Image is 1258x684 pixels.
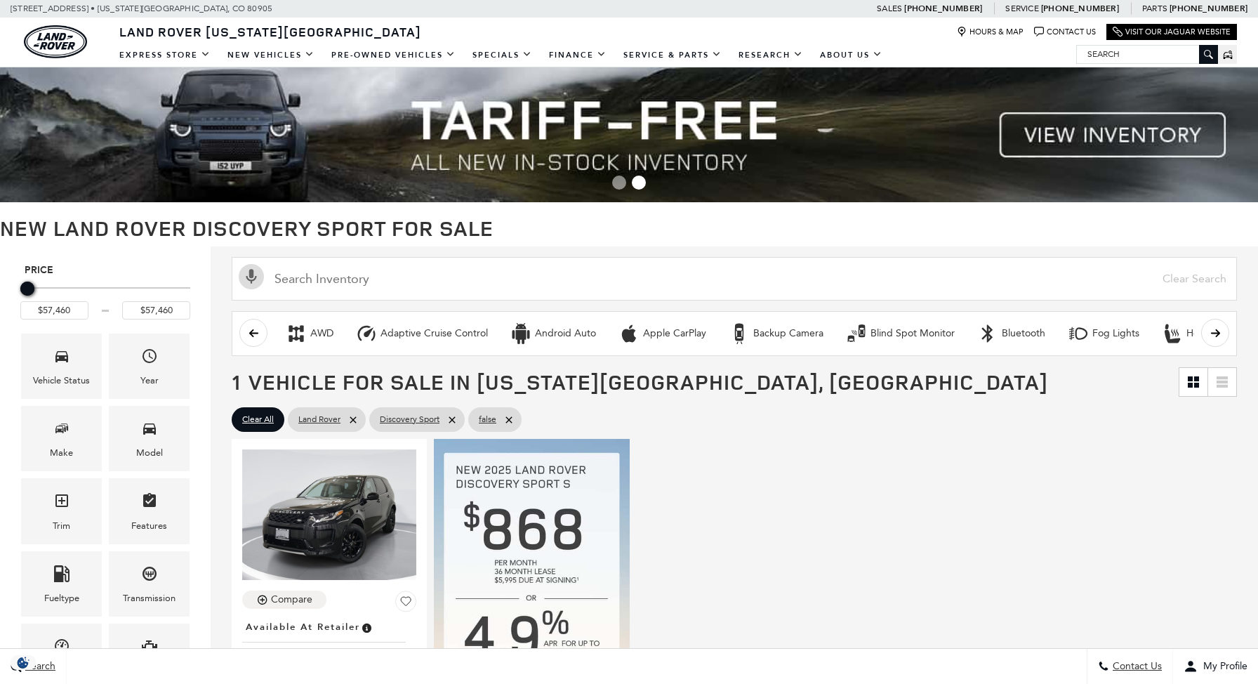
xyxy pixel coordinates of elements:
div: Price [20,277,190,320]
div: Features [131,518,167,534]
span: Land Rover [298,411,340,428]
div: VehicleVehicle Status [21,334,102,399]
div: Trim [53,518,70,534]
span: Fueltype [53,562,70,591]
button: AWDAWD [278,319,341,348]
a: [PHONE_NUMBER] [1170,3,1247,14]
div: AWD [310,327,333,340]
button: Adaptive Cruise ControlAdaptive Cruise Control [348,319,496,348]
a: Land Rover [US_STATE][GEOGRAPHIC_DATA] [111,23,430,40]
a: Research [730,43,812,67]
div: FeaturesFeatures [109,478,190,544]
img: 2025 Land Rover Discovery Sport S [242,449,416,580]
a: Pre-Owned Vehicles [323,43,464,67]
a: [PHONE_NUMBER] [1041,3,1119,14]
span: Transmission [141,562,158,591]
input: Minimum [20,301,88,320]
div: Heated Seats [1186,327,1246,340]
div: Android Auto [510,323,531,344]
a: Specials [464,43,541,67]
button: scroll right [1201,319,1229,347]
div: Vehicle Status [33,373,90,388]
a: Service & Parts [615,43,730,67]
span: Engine [141,634,158,663]
a: Visit Our Jaguar Website [1113,27,1231,37]
span: Go to slide 2 [632,176,646,190]
input: Search [1077,46,1217,63]
span: Mileage [53,634,70,663]
div: Blind Spot Monitor [846,323,867,344]
nav: Main Navigation [111,43,891,67]
span: Discovery Sport [380,411,439,428]
div: Make [50,445,73,461]
span: Vehicle [53,344,70,373]
div: Fog Lights [1092,327,1139,340]
span: Trim [53,489,70,518]
span: Contact Us [1109,661,1162,673]
a: Available at RetailerNew 2025Discovery Sport S [242,617,416,678]
button: Android AutoAndroid Auto [503,319,604,348]
div: ModelModel [109,406,190,471]
button: BluetoothBluetooth [969,319,1053,348]
div: Compare [271,593,312,606]
input: Search Inventory [232,257,1237,301]
a: New Vehicles [219,43,323,67]
img: Land Rover [24,25,87,58]
button: Fog LightsFog Lights [1060,319,1147,348]
button: Backup CameraBackup Camera [721,319,831,348]
div: Adaptive Cruise Control [380,327,488,340]
div: Backup Camera [729,323,750,344]
button: Compare Vehicle [242,591,326,609]
input: Maximum [122,301,190,320]
span: Parts [1142,4,1167,13]
div: Android Auto [535,327,596,340]
span: false [479,411,496,428]
a: Finance [541,43,615,67]
svg: Click to toggle on voice search [239,264,264,289]
div: Transmission [123,591,176,606]
div: AWD [286,323,307,344]
button: scroll left [239,319,267,347]
span: Features [141,489,158,518]
span: Service [1005,4,1038,13]
section: Click to Open Cookie Consent Modal [7,655,39,670]
button: Apple CarPlayApple CarPlay [611,319,714,348]
button: Save Vehicle [395,591,416,617]
span: Vehicle is in stock and ready for immediate delivery. Due to demand, availability is subject to c... [360,619,373,635]
a: [PHONE_NUMBER] [904,3,982,14]
div: Apple CarPlay [643,327,706,340]
span: Land Rover [US_STATE][GEOGRAPHIC_DATA] [119,23,421,40]
div: Blind Spot Monitor [870,327,955,340]
div: Fueltype [44,591,79,606]
a: EXPRESS STORE [111,43,219,67]
span: Clear All [242,411,274,428]
div: TransmissionTransmission [109,551,190,617]
div: Fog Lights [1068,323,1089,344]
button: Open user profile menu [1173,649,1258,684]
div: Backup Camera [753,327,823,340]
div: Model [136,445,163,461]
span: Model [141,416,158,445]
a: Hours & Map [957,27,1024,37]
div: Maximum Price [20,282,34,296]
span: My Profile [1198,661,1247,673]
div: MakeMake [21,406,102,471]
span: Available at Retailer [246,619,360,635]
a: [STREET_ADDRESS] • [US_STATE][GEOGRAPHIC_DATA], CO 80905 [11,4,272,13]
span: Make [53,416,70,445]
div: Adaptive Cruise Control [356,323,377,344]
a: land-rover [24,25,87,58]
div: Bluetooth [977,323,998,344]
span: 1 Vehicle for Sale in [US_STATE][GEOGRAPHIC_DATA], [GEOGRAPHIC_DATA] [232,367,1048,396]
span: Go to slide 1 [612,176,626,190]
div: Heated Seats [1162,323,1183,344]
div: Apple CarPlay [618,323,640,344]
button: Blind Spot MonitorBlind Spot Monitor [838,319,962,348]
img: Opt-Out Icon [7,655,39,670]
a: About Us [812,43,891,67]
div: YearYear [109,334,190,399]
div: FueltypeFueltype [21,551,102,617]
div: Year [140,373,159,388]
span: Sales [877,4,902,13]
h5: Price [25,264,186,277]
